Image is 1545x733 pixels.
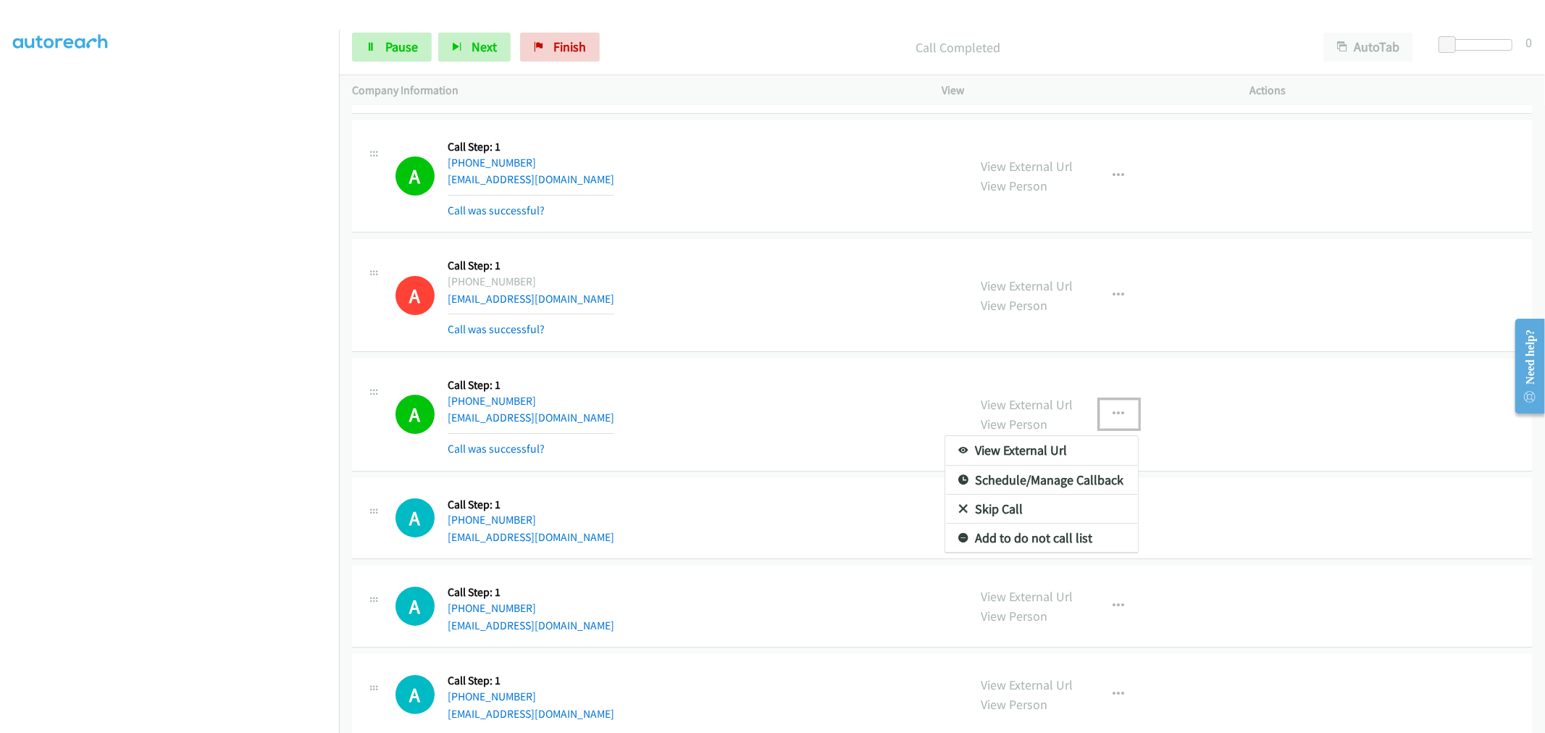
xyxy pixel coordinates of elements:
[945,466,1138,495] a: Schedule/Manage Callback
[945,436,1138,465] a: View External Url
[395,675,435,714] h1: A
[395,587,435,626] div: The call is yet to be attempted
[945,524,1138,553] a: Add to do not call list
[395,587,435,626] h1: A
[13,43,339,731] iframe: To enrich screen reader interactions, please activate Accessibility in Grammarly extension settings
[395,498,435,537] div: The call is yet to be attempted
[945,495,1138,524] a: Skip Call
[395,498,435,537] h1: A
[395,675,435,714] div: The call is yet to be attempted
[1504,309,1545,424] iframe: Resource Center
